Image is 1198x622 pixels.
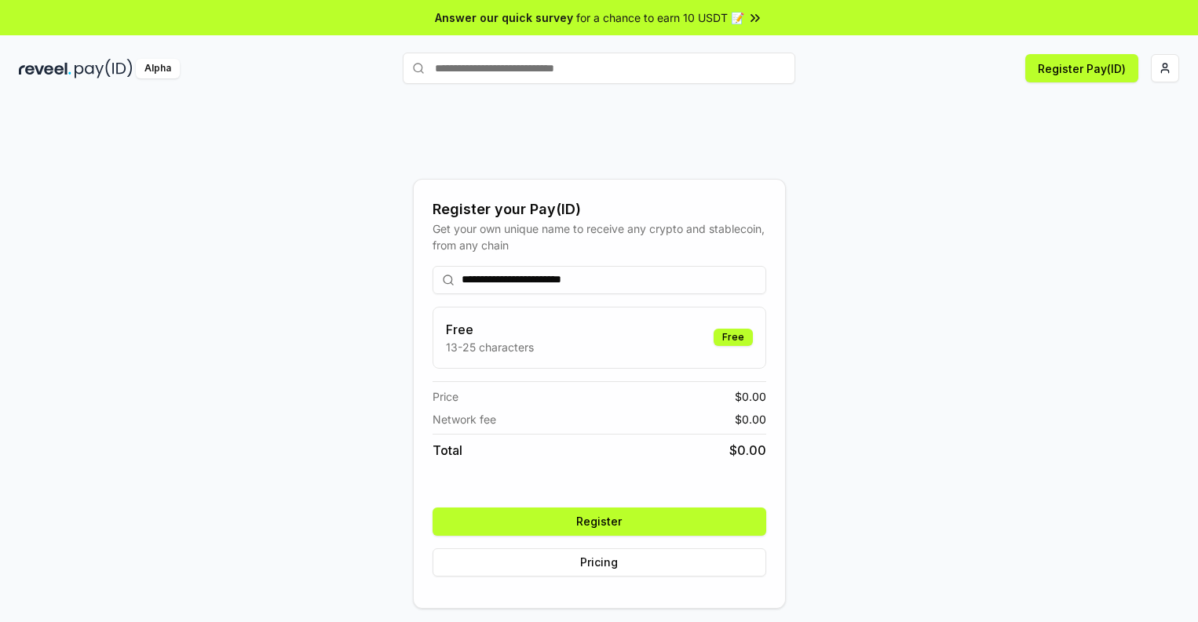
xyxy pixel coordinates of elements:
[729,441,766,460] span: $ 0.00
[735,411,766,427] span: $ 0.00
[1025,54,1138,82] button: Register Pay(ID)
[433,388,458,405] span: Price
[714,329,753,346] div: Free
[433,507,766,536] button: Register
[576,9,744,26] span: for a chance to earn 10 USDT 📝
[433,220,766,253] div: Get your own unique name to receive any crypto and stablecoin, from any chain
[446,320,534,339] h3: Free
[136,59,180,78] div: Alpha
[19,59,71,78] img: reveel_dark
[433,548,766,577] button: Pricing
[433,441,462,460] span: Total
[75,59,133,78] img: pay_id
[735,388,766,405] span: $ 0.00
[433,411,496,427] span: Network fee
[433,198,766,220] div: Register your Pay(ID)
[446,339,534,355] p: 13-25 characters
[435,9,573,26] span: Answer our quick survey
